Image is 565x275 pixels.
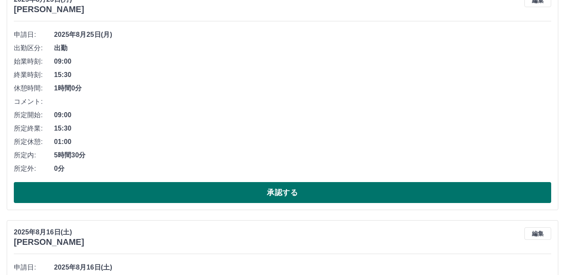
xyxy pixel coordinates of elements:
[14,137,54,147] span: 所定休憩:
[14,5,84,14] h3: [PERSON_NAME]
[14,182,551,203] button: 承認する
[54,43,551,53] span: 出勤
[14,30,54,40] span: 申請日:
[54,83,551,93] span: 1時間0分
[14,97,54,107] span: コメント:
[14,164,54,174] span: 所定外:
[14,123,54,134] span: 所定終業:
[54,150,551,160] span: 5時間30分
[54,137,551,147] span: 01:00
[14,83,54,93] span: 休憩時間:
[54,70,551,80] span: 15:30
[14,43,54,53] span: 出勤区分:
[54,57,551,67] span: 09:00
[54,110,551,120] span: 09:00
[14,110,54,120] span: 所定開始:
[14,70,54,80] span: 終業時刻:
[14,262,54,272] span: 申請日:
[14,237,84,247] h3: [PERSON_NAME]
[54,30,551,40] span: 2025年8月25日(月)
[524,227,551,240] button: 編集
[14,227,84,237] p: 2025年8月16日(土)
[54,164,551,174] span: 0分
[54,123,551,134] span: 15:30
[14,57,54,67] span: 始業時刻:
[54,262,551,272] span: 2025年8月16日(土)
[14,150,54,160] span: 所定内:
